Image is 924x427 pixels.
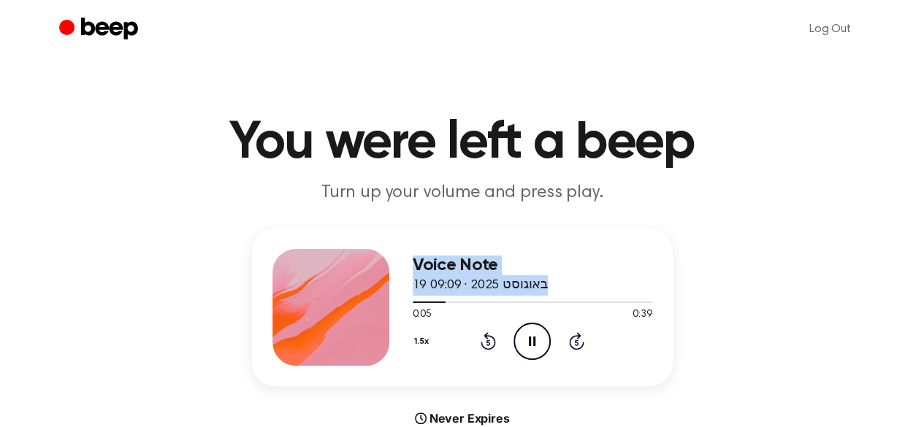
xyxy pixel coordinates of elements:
div: Never Expires [252,409,673,427]
span: 0:39 [633,307,652,323]
h3: Voice Note [413,255,652,275]
a: Log Out [795,12,866,47]
span: 0:05 [413,307,432,323]
button: 1.5x [413,329,435,354]
p: Turn up your volume and press play. [182,181,743,205]
h1: You were left a beep [88,117,836,169]
span: 19 באוגוסט 2025 · 09:09 [413,279,548,292]
a: Beep [59,15,142,44]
